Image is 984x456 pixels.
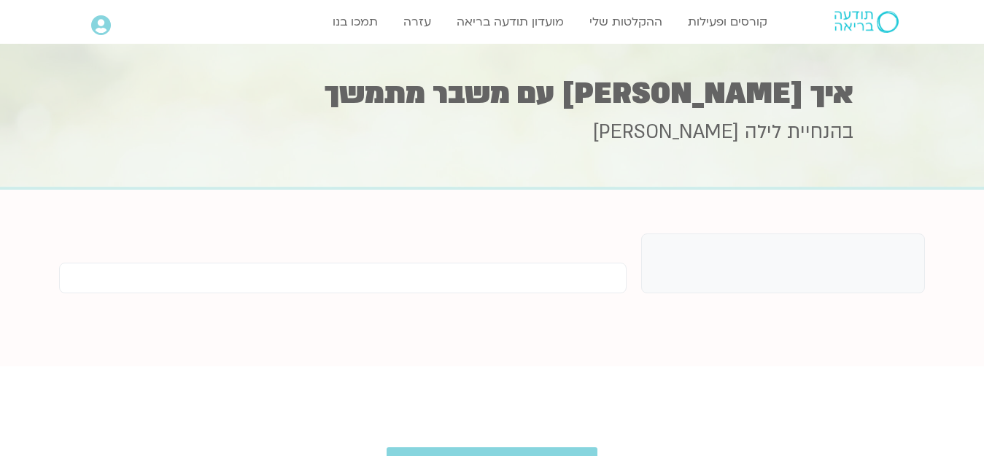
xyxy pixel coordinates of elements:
[396,8,438,36] a: עזרה
[593,119,781,145] span: לילה [PERSON_NAME]
[449,8,571,36] a: מועדון תודעה בריאה
[681,8,775,36] a: קורסים ופעילות
[325,8,385,36] a: תמכו בנו
[582,8,670,36] a: ההקלטות שלי
[131,80,853,108] h1: איך [PERSON_NAME] עם משבר מתמשך
[834,11,899,33] img: תודעה בריאה
[787,119,853,145] span: בהנחיית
